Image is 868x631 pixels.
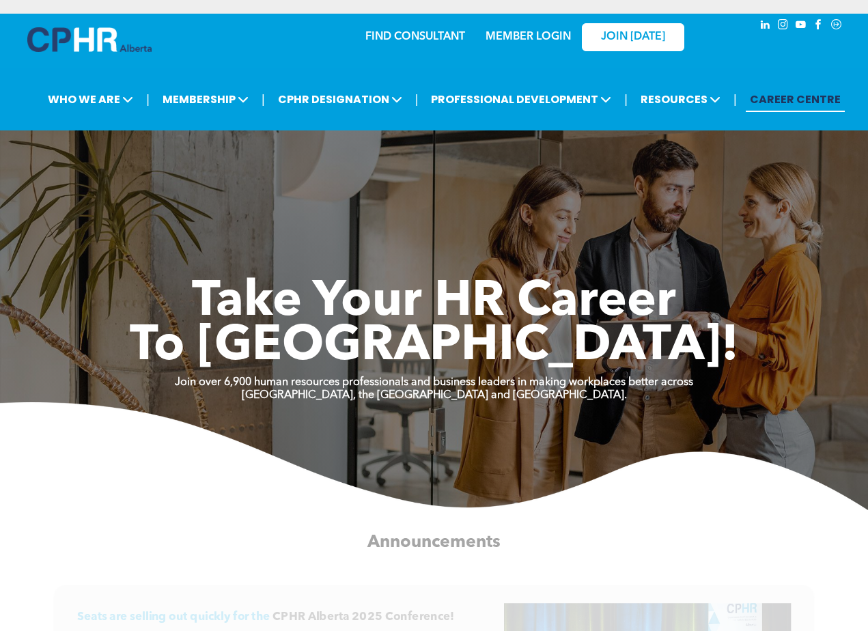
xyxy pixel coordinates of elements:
[272,611,454,623] span: CPHR Alberta 2025 Conference!
[733,85,737,113] li: |
[77,611,270,623] span: Seats are selling out quickly for the
[829,17,844,36] a: Social network
[811,17,826,36] a: facebook
[367,534,501,551] span: Announcements
[262,85,265,113] li: |
[427,87,615,112] span: PROFESSIONAL DEVELOPMENT
[582,23,684,51] a: JOIN [DATE]
[776,17,791,36] a: instagram
[158,87,253,112] span: MEMBERSHIP
[746,87,845,112] a: CAREER CENTRE
[130,322,739,371] span: To [GEOGRAPHIC_DATA]!
[175,377,693,388] strong: Join over 6,900 human resources professionals and business leaders in making workplaces better ac...
[758,17,773,36] a: linkedin
[486,31,571,42] a: MEMBER LOGIN
[794,17,809,36] a: youtube
[242,390,627,401] strong: [GEOGRAPHIC_DATA], the [GEOGRAPHIC_DATA] and [GEOGRAPHIC_DATA].
[601,31,665,44] span: JOIN [DATE]
[146,85,150,113] li: |
[624,85,628,113] li: |
[192,278,676,327] span: Take Your HR Career
[365,31,465,42] a: FIND CONSULTANT
[415,85,419,113] li: |
[636,87,725,112] span: RESOURCES
[44,87,137,112] span: WHO WE ARE
[27,27,152,52] img: A blue and white logo for cp alberta
[274,87,406,112] span: CPHR DESIGNATION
